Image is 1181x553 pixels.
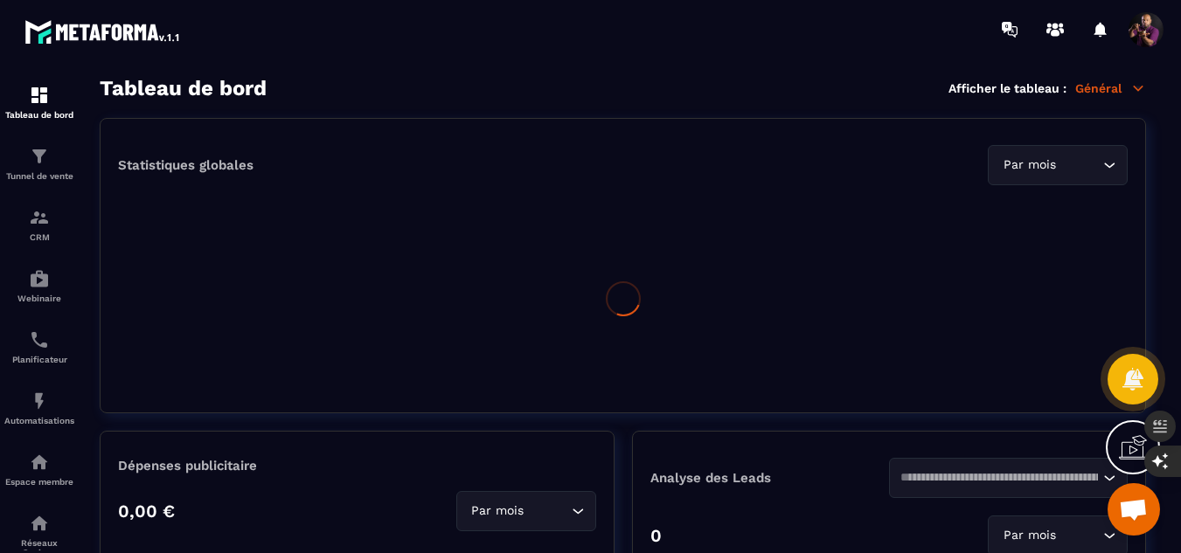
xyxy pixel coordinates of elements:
a: formationformationCRM [4,194,74,255]
input: Search for option [1059,526,1099,545]
p: Tableau de bord [4,110,74,120]
span: Par mois [999,526,1059,545]
a: automationsautomationsWebinaire [4,255,74,316]
p: CRM [4,232,74,242]
img: social-network [29,513,50,534]
img: automations [29,391,50,411]
a: formationformationTableau de bord [4,72,74,133]
div: Search for option [456,491,596,531]
input: Search for option [528,501,567,521]
span: Par mois [468,501,528,521]
a: schedulerschedulerPlanificateur [4,316,74,377]
div: Search for option [988,145,1128,185]
img: automations [29,452,50,473]
img: automations [29,268,50,289]
a: formationformationTunnel de vente [4,133,74,194]
p: Webinaire [4,294,74,303]
img: formation [29,146,50,167]
a: automationsautomationsAutomatisations [4,377,74,439]
p: Planificateur [4,355,74,364]
p: Afficher le tableau : [948,81,1066,95]
p: Espace membre [4,477,74,487]
p: Dépenses publicitaire [118,458,596,474]
img: formation [29,85,50,106]
a: automationsautomationsEspace membre [4,439,74,500]
p: Tunnel de vente [4,171,74,181]
p: 0,00 € [118,501,175,522]
img: scheduler [29,329,50,350]
h3: Tableau de bord [100,76,267,100]
img: logo [24,16,182,47]
input: Search for option [900,468,1099,487]
p: Automatisations [4,416,74,425]
img: formation [29,207,50,228]
p: Statistiques globales [118,157,254,173]
a: Ouvrir le chat [1108,483,1160,536]
p: 0 [650,525,662,546]
p: Général [1075,80,1146,96]
div: Search for option [889,458,1128,498]
p: Analyse des Leads [650,470,889,486]
input: Search for option [1059,156,1099,175]
span: Par mois [999,156,1059,175]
